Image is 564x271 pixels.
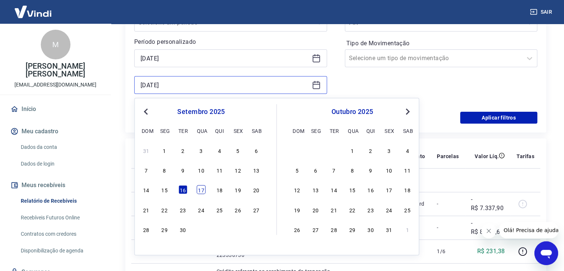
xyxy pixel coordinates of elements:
[178,166,187,174] div: Choose terça-feira, 9 de setembro de 2025
[9,101,102,117] a: Início
[311,185,320,194] div: Choose segunda-feira, 13 de outubro de 2025
[233,225,242,234] div: Choose sexta-feira, 3 de outubro de 2025
[141,145,261,235] div: month 2025-09
[366,205,375,214] div: Choose quinta-feira, 23 de outubro de 2025
[160,146,169,155] div: Choose segunda-feira, 1 de setembro de 2025
[141,107,150,116] button: Previous Month
[292,107,413,116] div: outubro 2025
[481,223,496,238] iframe: Fechar mensagem
[178,205,187,214] div: Choose terça-feira, 23 de setembro de 2025
[437,248,459,255] p: 1/6
[142,126,151,135] div: dom
[41,30,70,59] div: M
[4,5,62,11] span: Olá! Precisa de ajuda?
[252,185,261,194] div: Choose sábado, 20 de setembro de 2025
[178,146,187,155] div: Choose terça-feira, 2 de setembro de 2025
[18,193,102,209] a: Relatório de Recebíveis
[233,205,242,214] div: Choose sexta-feira, 26 de setembro de 2025
[18,140,102,155] a: Dados da conta
[215,205,224,214] div: Choose quinta-feira, 25 de setembro de 2025
[142,146,151,155] div: Choose domingo, 31 de agosto de 2025
[348,166,357,174] div: Choose quarta-feira, 8 de outubro de 2025
[141,79,309,91] input: Data final
[366,146,375,155] div: Choose quinta-feira, 2 de outubro de 2025
[437,153,459,160] p: Parcelas
[385,126,393,135] div: sex
[348,126,357,135] div: qua
[9,0,57,23] img: Vindi
[499,222,558,238] iframe: Mensagem da empresa
[385,146,393,155] div: Choose sexta-feira, 3 de outubro de 2025
[385,185,393,194] div: Choose sexta-feira, 17 de outubro de 2025
[329,166,338,174] div: Choose terça-feira, 7 de outubro de 2025
[142,166,151,174] div: Choose domingo, 7 de setembro de 2025
[385,166,393,174] div: Choose sexta-feira, 10 de outubro de 2025
[160,166,169,174] div: Choose segunda-feira, 8 de setembro de 2025
[252,126,261,135] div: sab
[6,62,105,78] p: [PERSON_NAME] [PERSON_NAME]
[197,126,205,135] div: qua
[534,241,558,265] iframe: Botão para abrir a janela de mensagens
[142,185,151,194] div: Choose domingo, 14 de setembro de 2025
[366,185,375,194] div: Choose quinta-feira, 16 de outubro de 2025
[293,225,301,234] div: Choose domingo, 26 de outubro de 2025
[252,146,261,155] div: Choose sábado, 6 de setembro de 2025
[437,224,459,231] p: -
[329,205,338,214] div: Choose terça-feira, 21 de outubro de 2025
[252,205,261,214] div: Choose sábado, 27 de setembro de 2025
[403,225,412,234] div: Choose sábado, 1 de novembro de 2025
[311,146,320,155] div: Choose segunda-feira, 29 de setembro de 2025
[233,146,242,155] div: Choose sexta-feira, 5 de setembro de 2025
[134,37,327,46] p: Período personalizado
[311,126,320,135] div: seg
[528,5,555,19] button: Sair
[329,146,338,155] div: Choose terça-feira, 30 de setembro de 2025
[403,166,412,174] div: Choose sábado, 11 de outubro de 2025
[403,126,412,135] div: sab
[197,146,205,155] div: Choose quarta-feira, 3 de setembro de 2025
[292,145,413,235] div: month 2025-10
[160,185,169,194] div: Choose segunda-feira, 15 de setembro de 2025
[252,166,261,174] div: Choose sábado, 13 de setembro de 2025
[160,205,169,214] div: Choose segunda-feira, 22 de setembro de 2025
[403,107,412,116] button: Next Month
[293,146,301,155] div: Choose domingo, 28 de setembro de 2025
[517,153,534,160] p: Tarifas
[18,226,102,242] a: Contratos com credores
[14,81,96,89] p: [EMAIL_ADDRESS][DOMAIN_NAME]
[215,166,224,174] div: Choose quinta-feira, 11 de setembro de 2025
[348,205,357,214] div: Choose quarta-feira, 22 de outubro de 2025
[311,166,320,174] div: Choose segunda-feira, 6 de outubro de 2025
[403,205,412,214] div: Choose sábado, 25 de outubro de 2025
[141,107,261,116] div: setembro 2025
[197,225,205,234] div: Choose quarta-feira, 1 de outubro de 2025
[18,156,102,172] a: Dados de login
[311,225,320,234] div: Choose segunda-feira, 27 de outubro de 2025
[460,112,537,124] button: Aplicar filtros
[178,185,187,194] div: Choose terça-feira, 16 de setembro de 2025
[346,39,536,48] label: Tipo de Movimentação
[160,126,169,135] div: seg
[252,225,261,234] div: Choose sábado, 4 de outubro de 2025
[233,166,242,174] div: Choose sexta-feira, 12 de setembro de 2025
[215,146,224,155] div: Choose quinta-feira, 4 de setembro de 2025
[329,126,338,135] div: ter
[293,185,301,194] div: Choose domingo, 12 de outubro de 2025
[348,185,357,194] div: Choose quarta-feira, 15 de outubro de 2025
[215,225,224,234] div: Choose quinta-feira, 2 de outubro de 2025
[197,205,205,214] div: Choose quarta-feira, 24 de setembro de 2025
[142,205,151,214] div: Choose domingo, 21 de setembro de 2025
[9,177,102,193] button: Meus recebíveis
[385,205,393,214] div: Choose sexta-feira, 24 de outubro de 2025
[475,153,499,160] p: Valor Líq.
[18,210,102,225] a: Recebíveis Futuros Online
[348,146,357,155] div: Choose quarta-feira, 1 de outubro de 2025
[197,185,205,194] div: Choose quarta-feira, 17 de setembro de 2025
[477,247,505,256] p: R$ 231,38
[366,166,375,174] div: Choose quinta-feira, 9 de outubro de 2025
[142,225,151,234] div: Choose domingo, 28 de setembro de 2025
[293,166,301,174] div: Choose domingo, 5 de outubro de 2025
[471,195,505,213] p: -R$ 7.337,90
[329,185,338,194] div: Choose terça-feira, 14 de outubro de 2025
[18,243,102,258] a: Disponibilização de agenda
